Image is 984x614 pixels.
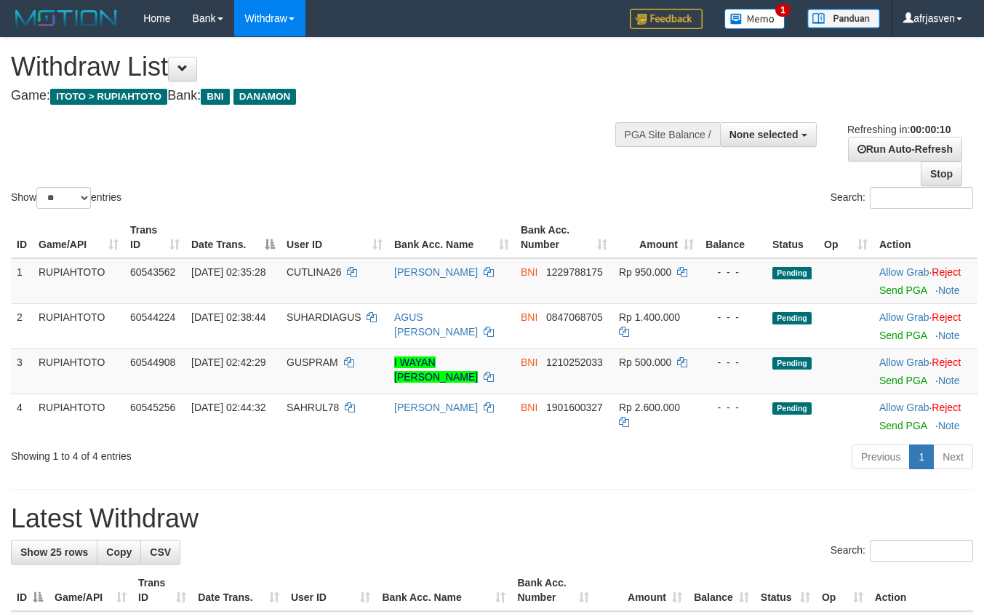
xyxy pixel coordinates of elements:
a: Send PGA [879,284,927,296]
h1: Withdraw List [11,52,641,81]
th: Action [869,570,973,611]
td: 1 [11,258,33,304]
h4: Game: Bank: [11,89,641,103]
div: - - - [705,400,761,415]
span: Copy 1210252033 to clipboard [546,356,603,368]
img: Button%20Memo.svg [724,9,785,29]
th: Bank Acc. Name: activate to sort column ascending [376,570,511,611]
th: Action [873,217,977,258]
th: Game/API: activate to sort column ascending [33,217,124,258]
span: BNI [201,89,229,105]
a: Previous [852,444,910,469]
span: 60544224 [130,311,175,323]
a: Note [938,284,960,296]
span: SUHARDIAGUS [287,311,361,323]
th: ID [11,217,33,258]
a: Stop [921,162,962,186]
th: Op: activate to sort column ascending [816,570,869,611]
th: Amount: activate to sort column ascending [595,570,688,611]
span: · [879,356,932,368]
span: GUSPRAM [287,356,338,368]
span: 1 [775,4,791,17]
span: BNI [521,402,537,413]
span: CSV [150,546,171,558]
th: Bank Acc. Name: activate to sort column ascending [388,217,515,258]
th: Game/API: activate to sort column ascending [49,570,132,611]
span: Rp 500.000 [619,356,671,368]
span: [DATE] 02:38:44 [191,311,265,323]
div: - - - [705,310,761,324]
div: Showing 1 to 4 of 4 entries [11,443,399,463]
th: User ID: activate to sort column ascending [281,217,388,258]
h1: Latest Withdraw [11,504,973,533]
div: - - - [705,265,761,279]
span: BNI [521,311,537,323]
a: Allow Grab [879,402,929,413]
span: Rp 950.000 [619,266,671,278]
select: Showentries [36,187,91,209]
span: [DATE] 02:35:28 [191,266,265,278]
a: Reject [932,266,961,278]
div: - - - [705,355,761,370]
a: [PERSON_NAME] [394,266,478,278]
span: Pending [772,312,812,324]
img: Feedback.jpg [630,9,703,29]
span: Pending [772,402,812,415]
span: BNI [521,266,537,278]
span: · [879,402,932,413]
span: Pending [772,267,812,279]
th: User ID: activate to sort column ascending [285,570,377,611]
input: Search: [870,540,973,562]
th: Balance [700,217,767,258]
span: None selected [729,129,799,140]
a: Copy [97,540,141,565]
th: ID: activate to sort column descending [11,570,49,611]
a: Reject [932,402,961,413]
a: Reject [932,356,961,368]
span: SAHRUL78 [287,402,339,413]
label: Search: [831,187,973,209]
th: Trans ID: activate to sort column ascending [124,217,185,258]
a: I WAYAN [PERSON_NAME] [394,356,478,383]
a: Note [938,375,960,386]
img: MOTION_logo.png [11,7,121,29]
a: Allow Grab [879,311,929,323]
td: RUPIAHTOTO [33,348,124,394]
a: 1 [909,444,934,469]
span: Refreshing in: [847,124,951,135]
th: Balance: activate to sort column ascending [688,570,755,611]
a: CSV [140,540,180,565]
span: Rp 1.400.000 [619,311,680,323]
span: ITOTO > RUPIAHTOTO [50,89,167,105]
th: Amount: activate to sort column ascending [613,217,700,258]
span: · [879,266,932,278]
a: Note [938,330,960,341]
td: RUPIAHTOTO [33,303,124,348]
span: Show 25 rows [20,546,88,558]
img: panduan.png [807,9,880,28]
a: Allow Grab [879,356,929,368]
span: Copy [106,546,132,558]
th: Trans ID: activate to sort column ascending [132,570,192,611]
button: None selected [720,122,817,147]
th: Status [767,217,818,258]
span: [DATE] 02:42:29 [191,356,265,368]
th: Status: activate to sort column ascending [755,570,816,611]
div: PGA Site Balance / [615,122,720,147]
a: Allow Grab [879,266,929,278]
a: Send PGA [879,375,927,386]
strong: 00:00:10 [910,124,951,135]
span: 60544908 [130,356,175,368]
a: Show 25 rows [11,540,97,565]
span: Rp 2.600.000 [619,402,680,413]
span: [DATE] 02:44:32 [191,402,265,413]
span: 60545256 [130,402,175,413]
a: Next [933,444,973,469]
span: CUTLINA26 [287,266,341,278]
span: Copy 1229788175 to clipboard [546,266,603,278]
span: DANAMON [233,89,297,105]
td: 4 [11,394,33,439]
td: RUPIAHTOTO [33,394,124,439]
label: Search: [831,540,973,562]
a: AGUS [PERSON_NAME] [394,311,478,338]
